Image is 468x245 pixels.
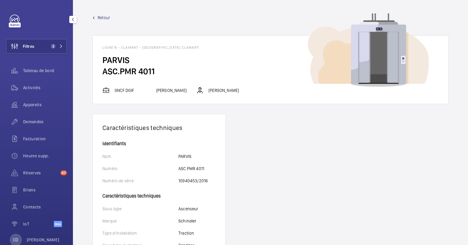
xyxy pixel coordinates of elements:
[23,102,67,108] span: Appareils
[102,45,439,50] h1: Ligne N - CLAMART - [GEOGRAPHIC_DATA] CLAMART
[178,153,191,159] p: PARVIS
[23,170,58,176] span: Réserves
[13,237,18,243] p: CD
[23,153,67,159] span: Heures supp.
[51,44,56,49] span: 2
[23,68,67,74] span: Tableau de bord
[6,39,67,54] button: Filtres2
[208,87,239,93] p: [PERSON_NAME]
[102,190,216,198] h4: Caractéristiques techniques
[115,87,134,93] p: SNCF DGIF
[23,204,67,210] span: Contacts
[178,218,197,224] p: Schindler
[178,206,198,212] p: Ascenseur
[60,170,67,175] span: 67
[178,178,208,184] p: 10940453/2016
[23,119,67,125] span: Demandes
[102,66,439,77] h2: ASC.PMR 4011
[102,124,216,131] h1: Caractéristiques techniques
[102,54,439,66] h2: PARVIS
[23,85,67,91] span: Activités
[27,237,60,243] p: [PERSON_NAME]
[23,136,67,142] span: Facturation
[23,43,34,49] span: Filtres
[156,87,187,93] p: [PERSON_NAME]
[178,230,194,236] p: Traction
[54,221,62,227] span: Beta
[23,187,67,193] span: Bilans
[308,13,429,87] img: device image
[102,218,178,224] p: Marque
[98,15,110,21] span: Retour
[102,178,178,184] p: Numéro de série
[102,141,216,146] h4: Identifiants
[102,166,178,172] p: Numéro
[102,206,178,212] p: Sous-type
[23,221,54,227] span: IoT
[102,230,178,236] p: Type d'installation
[102,153,178,159] p: Nom
[178,166,204,172] p: ASC.PMR 4011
